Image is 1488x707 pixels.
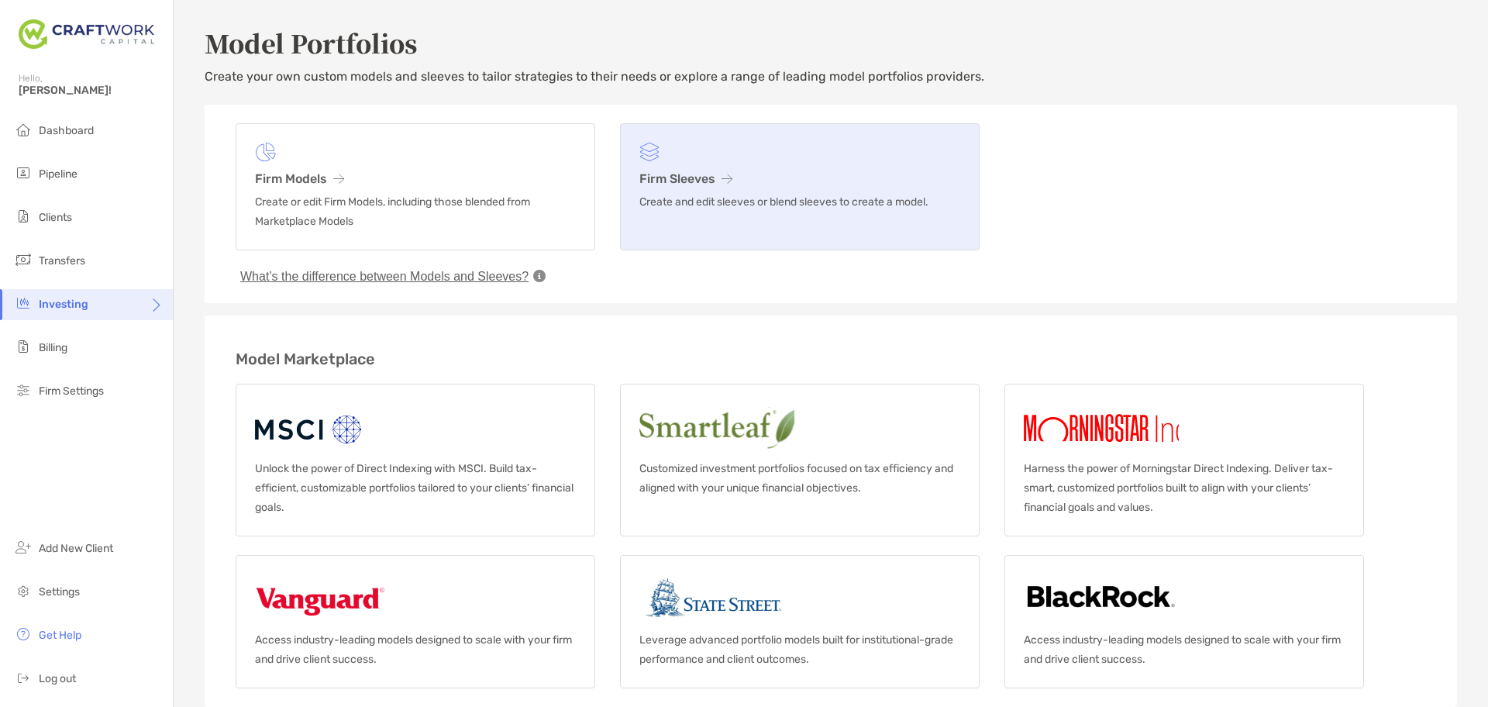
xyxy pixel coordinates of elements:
p: Customized investment portfolios focused on tax efficiency and aligned with your unique financial... [639,459,960,498]
h3: Firm Sleeves [639,171,960,186]
span: Billing [39,341,67,354]
span: Firm Settings [39,385,104,398]
p: Leverage advanced portfolio models built for institutional-grade performance and client outcomes. [639,630,960,669]
span: Pipeline [39,167,77,181]
a: MSCIUnlock the power of Direct Indexing with MSCI. Build tax-efficient, customizable portfolios t... [236,384,595,536]
span: Log out [39,672,76,685]
span: Settings [39,585,80,598]
span: Clients [39,211,72,224]
img: clients icon [14,207,33,226]
img: firm-settings icon [14,381,33,399]
button: What’s the difference between Models and Sleeves? [236,269,533,285]
span: Add New Client [39,542,113,555]
p: Create your own custom models and sleeves to tailor strategies to their needs or explore a range ... [205,67,1457,86]
h2: Model Portfolios [205,25,1457,60]
h3: Model Marketplace [236,350,1426,368]
h3: Firm Models [255,171,576,186]
img: MSCI [255,403,364,453]
img: investing icon [14,294,33,312]
a: SmartleafCustomized investment portfolios focused on tax efficiency and aligned with your unique ... [620,384,980,536]
img: get-help icon [14,625,33,643]
span: Get Help [39,629,81,642]
span: [PERSON_NAME]! [19,84,164,97]
a: State streetLeverage advanced portfolio models built for institutional-grade performance and clie... [620,555,980,688]
a: Firm SleevesCreate and edit sleeves or blend sleeves to create a model. [620,123,980,250]
p: Access industry-leading models designed to scale with your firm and drive client success. [255,630,576,669]
img: Smartleaf [639,403,925,453]
img: Morningstar [1024,403,1241,453]
a: BlackrockAccess industry-leading models designed to scale with your firm and drive client success. [1004,555,1364,688]
p: Harness the power of Morningstar Direct Indexing. Deliver tax-smart, customized portfolios built ... [1024,459,1345,517]
p: Create or edit Firm Models, including those blended from Marketplace Models [255,192,576,231]
img: Vanguard [255,574,385,624]
img: add_new_client icon [14,538,33,557]
a: Firm ModelsCreate or edit Firm Models, including those blended from Marketplace Models [236,123,595,250]
img: Blackrock [1024,574,1178,624]
p: Unlock the power of Direct Indexing with MSCI. Build tax-efficient, customizable portfolios tailo... [255,459,576,517]
a: MorningstarHarness the power of Morningstar Direct Indexing. Deliver tax-smart, customized portfo... [1004,384,1364,536]
img: transfers icon [14,250,33,269]
p: Access industry-leading models designed to scale with your firm and drive client success. [1024,630,1345,669]
span: Transfers [39,254,85,267]
a: VanguardAccess industry-leading models designed to scale with your firm and drive client success. [236,555,595,688]
img: logout icon [14,668,33,687]
img: pipeline icon [14,164,33,182]
img: dashboard icon [14,120,33,139]
span: Investing [39,298,88,311]
img: billing icon [14,337,33,356]
p: Create and edit sleeves or blend sleeves to create a model. [639,192,960,212]
img: settings icon [14,581,33,600]
img: Zoe Logo [19,6,154,62]
img: State street [639,574,788,624]
span: Dashboard [39,124,94,137]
